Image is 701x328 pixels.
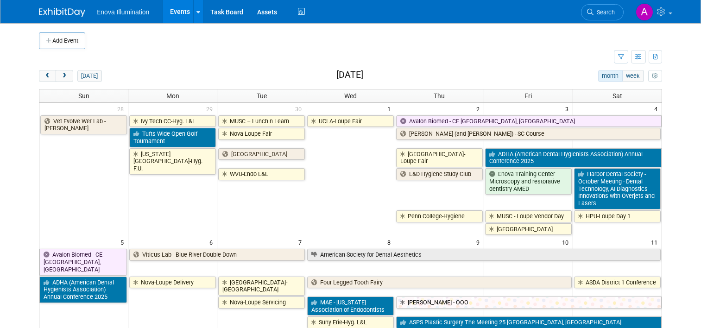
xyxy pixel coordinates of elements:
[39,277,127,303] a: ADHA (American Dental Hygienists Association) Annual Conference 2025
[40,115,127,134] a: Vet Evolve Wet Lab - [PERSON_NAME]
[475,103,484,114] span: 2
[396,168,483,180] a: L&D Hygiene Study Club
[396,148,483,167] a: [GEOGRAPHIC_DATA]-Loupe Fair
[485,148,662,167] a: ADHA (American Dental Hygienists Association) Annual Conference 2025
[524,92,532,100] span: Fri
[39,32,85,49] button: Add Event
[307,249,661,261] a: American Society for Dental Aesthetics
[120,236,128,248] span: 5
[257,92,267,100] span: Tue
[485,210,572,222] a: MUSC - Loupe Vendor Day
[598,70,623,82] button: month
[574,168,661,209] a: Harbor Dental Society - October Meeting - Dental Technology, AI Diagnostics Innovations with Over...
[129,128,216,147] a: Tufts Wide Open Golf Tournament
[307,115,394,127] a: UCLA-Loupe Fair
[336,70,363,80] h2: [DATE]
[396,296,662,309] a: [PERSON_NAME] - OOO
[39,70,56,82] button: prev
[218,128,305,140] a: Nova Loupe Fair
[636,3,653,21] img: Andrea Miller
[650,236,662,248] span: 11
[396,115,662,127] a: Avalon Biomed - CE [GEOGRAPHIC_DATA], [GEOGRAPHIC_DATA]
[39,249,127,275] a: Avalon Biomed - CE [GEOGRAPHIC_DATA], [GEOGRAPHIC_DATA]
[485,223,572,235] a: [GEOGRAPHIC_DATA]
[613,92,622,100] span: Sat
[297,236,306,248] span: 7
[434,92,445,100] span: Thu
[56,70,73,82] button: next
[622,70,644,82] button: week
[307,296,394,315] a: MAE - [US_STATE] Association of Endodontists
[475,236,484,248] span: 9
[129,148,216,175] a: [US_STATE][GEOGRAPHIC_DATA]-Hyg. F.U.
[166,92,179,100] span: Mon
[129,115,216,127] a: Ivy Tech CC-Hyg. L&L
[218,148,305,160] a: [GEOGRAPHIC_DATA]
[77,70,102,82] button: [DATE]
[294,103,306,114] span: 30
[386,103,395,114] span: 1
[129,249,305,261] a: Viticus Lab - Blue River Double Down
[78,92,89,100] span: Sun
[218,296,305,309] a: Nova-Loupe Servicing
[652,73,658,79] i: Personalize Calendar
[129,277,216,289] a: Nova-Loupe Delivery
[208,236,217,248] span: 6
[561,236,573,248] span: 10
[218,277,305,296] a: [GEOGRAPHIC_DATA]-[GEOGRAPHIC_DATA]
[581,4,624,20] a: Search
[396,210,483,222] a: Penn College-Hygiene
[344,92,357,100] span: Wed
[485,168,572,195] a: Enova Training Center Microscopy and restorative dentistry AMED
[653,103,662,114] span: 4
[116,103,128,114] span: 28
[574,277,661,289] a: ASDA District 1 Conference
[396,128,661,140] a: [PERSON_NAME] (and [PERSON_NAME]) - SC Course
[205,103,217,114] span: 29
[218,168,305,180] a: WVU-Endo L&L
[574,210,661,222] a: HPU-Loupe Day 1
[307,277,572,289] a: Four Legged Tooth Fairy
[386,236,395,248] span: 8
[39,8,85,17] img: ExhibitDay
[218,115,305,127] a: MUSC – Lunch n Learn
[96,8,149,16] span: Enova Illumination
[648,70,662,82] button: myCustomButton
[594,9,615,16] span: Search
[564,103,573,114] span: 3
